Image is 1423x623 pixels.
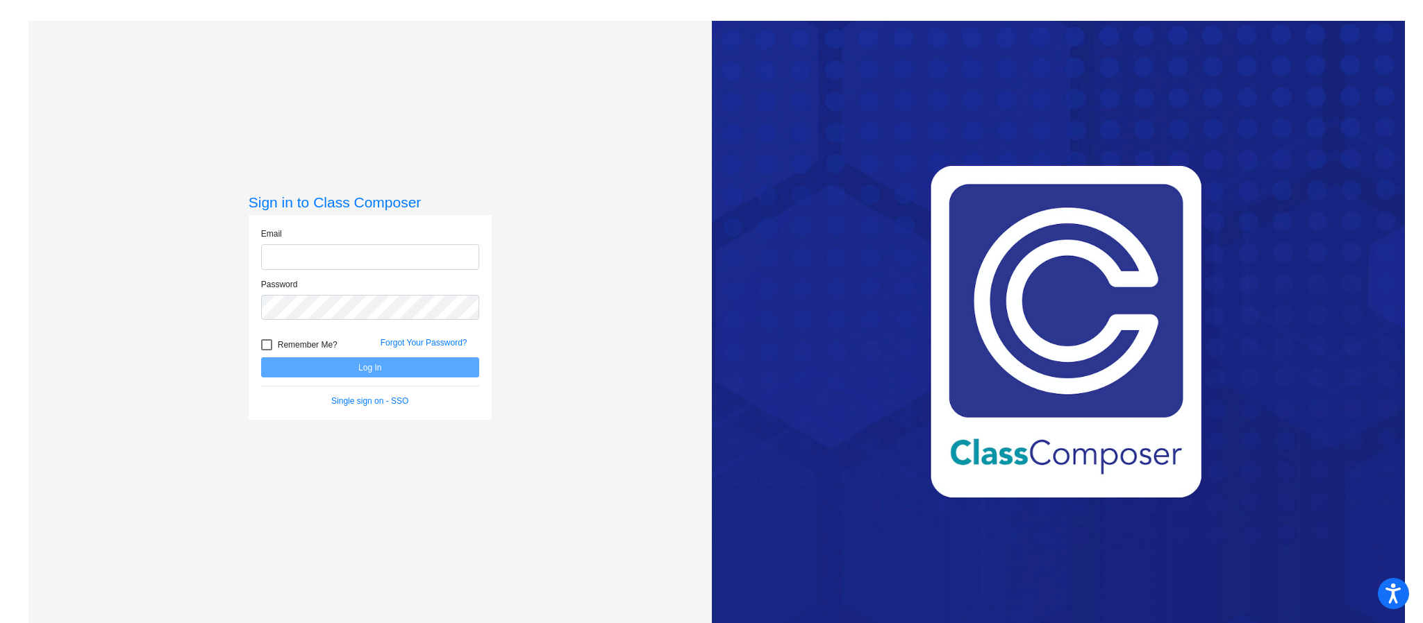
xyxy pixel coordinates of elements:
[261,278,298,291] label: Password
[381,338,467,348] a: Forgot Your Password?
[249,194,492,211] h3: Sign in to Class Composer
[261,357,479,377] button: Log In
[331,396,408,406] a: Single sign on - SSO
[261,228,282,240] label: Email
[278,336,338,353] span: Remember Me?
